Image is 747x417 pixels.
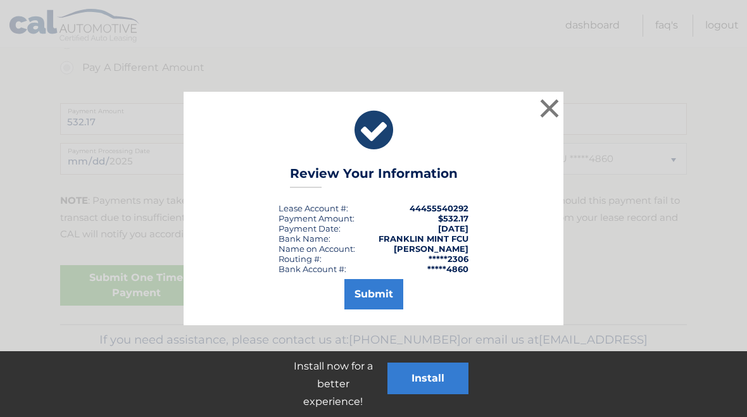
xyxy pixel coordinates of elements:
[279,213,355,223] div: Payment Amount:
[290,166,458,188] h3: Review Your Information
[344,279,403,309] button: Submit
[379,233,468,244] strong: FRANKLIN MINT FCU
[279,223,341,233] div: :
[438,223,468,233] span: [DATE]
[279,233,330,244] div: Bank Name:
[279,264,346,274] div: Bank Account #:
[387,363,468,394] button: Install
[279,244,355,254] div: Name on Account:
[279,254,322,264] div: Routing #:
[537,96,562,121] button: ×
[438,213,468,223] span: $532.17
[410,203,468,213] strong: 44455540292
[279,358,387,411] p: Install now for a better experience!
[279,223,339,233] span: Payment Date
[394,244,468,254] strong: [PERSON_NAME]
[279,203,348,213] div: Lease Account #:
